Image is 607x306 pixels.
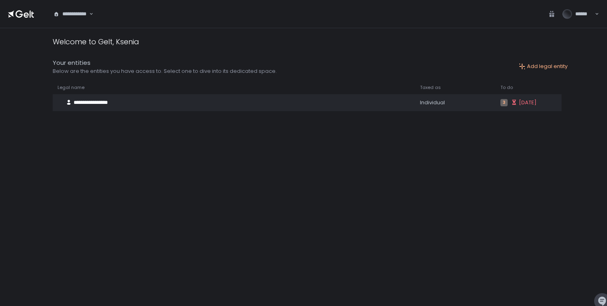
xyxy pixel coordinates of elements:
span: 3 [500,99,508,106]
span: [DATE] [519,99,537,106]
button: Add legal entity [519,63,568,70]
div: Individual [420,99,491,106]
span: To do [500,85,513,91]
div: Search for option [48,6,93,23]
div: Welcome to Gelt, Ksenia [53,36,139,47]
span: Legal name [58,85,84,91]
span: Taxed as [420,85,441,91]
input: Search for option [88,10,88,18]
div: Your entities [53,58,277,68]
div: Below are the entities you have access to. Select one to dive into its dedicated space. [53,68,277,75]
